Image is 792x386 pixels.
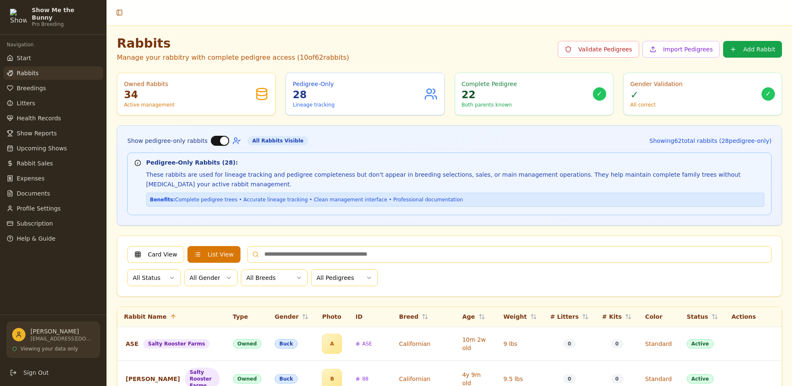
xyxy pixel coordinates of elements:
div: 0 [563,339,576,348]
div: Owned [233,339,262,348]
h1: Rabbits [117,36,349,51]
p: Owned Rabbits [124,80,175,88]
span: [PERSON_NAME] [126,375,180,383]
span: Rabbit Sales [17,159,53,168]
button: Age [462,312,485,321]
div: 0 [611,374,623,383]
td: 10m 2w old [455,327,497,361]
a: Rabbit Sales [3,157,103,170]
div: Active [687,339,714,348]
button: Status [687,312,718,321]
td: Californian [392,327,455,361]
div: ✓ [593,87,606,101]
a: Documents [3,187,103,200]
a: Health Records [3,112,103,125]
div: Click to edit name [124,374,182,384]
div: All Rabbits Visible [248,136,308,145]
span: Upcoming Shows [17,144,67,152]
button: Validate Pedigrees [558,41,639,58]
p: Lineage tracking [293,102,334,108]
button: Card View [127,246,184,263]
div: 0 [611,339,623,348]
a: Breedings [3,81,103,95]
div: Active [687,374,714,383]
a: Rabbits [3,66,103,80]
button: List View [187,246,240,263]
a: Litters [3,96,103,110]
button: # Litters [550,312,589,321]
td: Standard [638,327,680,361]
span: Rabbits [17,69,38,77]
span: Viewing your data only [20,345,78,352]
th: ID [349,307,392,327]
span: Profile Settings [17,204,61,213]
strong: Benefits: [150,197,175,203]
div: Buck [275,339,298,348]
p: Pedigree-Only [293,80,334,88]
div: Buck [275,374,298,383]
p: 28 [293,88,334,102]
button: Sign Out [7,366,100,379]
a: Help & Guide [3,232,103,245]
label: Show pedigree-only rabbits [127,138,207,144]
p: Manage your rabbitry with complete pedigree access ( 10 of 62 rabbits) [117,53,349,63]
th: Color [638,307,680,327]
h2: Show Me the Bunny [32,7,96,21]
p: ✓ [630,88,683,102]
button: Breed [399,312,429,321]
img: ShowMeTheBunnies Logo [10,9,27,25]
p: Gender Validation [630,80,683,88]
span: Subscription [17,219,53,228]
div: Click to edit name [124,339,140,349]
button: Gender [275,312,309,321]
p: 22 [462,88,517,102]
div: Complete pedigree trees • Accurate lineage tracking • Clean management interface • Professional d... [146,193,764,207]
span: B [330,376,334,382]
th: Actions [725,307,782,327]
p: Active management [124,102,175,108]
span: Sign Out [23,368,48,377]
span: Show Reports [17,129,57,137]
button: Add Rabbit [723,41,782,58]
span: Litters [17,99,35,107]
span: Documents [17,189,50,198]
a: Expenses [3,172,103,185]
p: These rabbits are used for lineage tracking and pedigree completeness but don't appear in breedin... [146,170,764,189]
span: 88 [362,376,368,382]
div: Navigation [3,38,103,51]
a: Upcoming Shows [3,142,103,155]
a: Show Reports [3,127,103,140]
a: ShowMeTheBunnies LogoShow Me the BunnyPro Breeding [7,7,100,28]
span: ASE [126,340,138,348]
tr: Click to view rabbit details and pedigree [117,327,782,361]
button: Weight [504,312,537,321]
th: Type [226,307,268,327]
span: Showing 62 total rabbits ( 28 pedigree-only) [650,137,772,144]
a: Subscription [3,217,103,230]
span: Breedings [17,84,46,92]
p: Pro Breeding [32,21,96,28]
span: A [330,340,334,347]
a: Start [3,51,103,65]
span: Expenses [17,174,45,183]
button: # Kits [602,312,632,321]
div: Salty Rooster Farms [143,339,210,348]
th: Photo [315,307,349,327]
span: Health Records [17,114,61,122]
a: Profile Settings [3,202,103,215]
button: Import Pedigrees [643,41,720,58]
strong: Pedigree-Only Rabbits ( 28 ): [146,159,238,166]
div: 0 [563,374,576,383]
div: Owned [233,374,262,383]
p: Both parents known [462,102,517,108]
div: ✓ [762,87,775,101]
span: Start [17,54,31,62]
span: Help & Guide [17,234,56,243]
p: 34 [124,88,175,102]
span: ASE [362,340,372,347]
p: [EMAIL_ADDRESS][DOMAIN_NAME] [30,335,94,342]
p: All correct [630,102,683,108]
p: Complete Pedigree [462,80,517,88]
p: [PERSON_NAME] [30,327,94,335]
td: 9 lbs [497,327,544,361]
